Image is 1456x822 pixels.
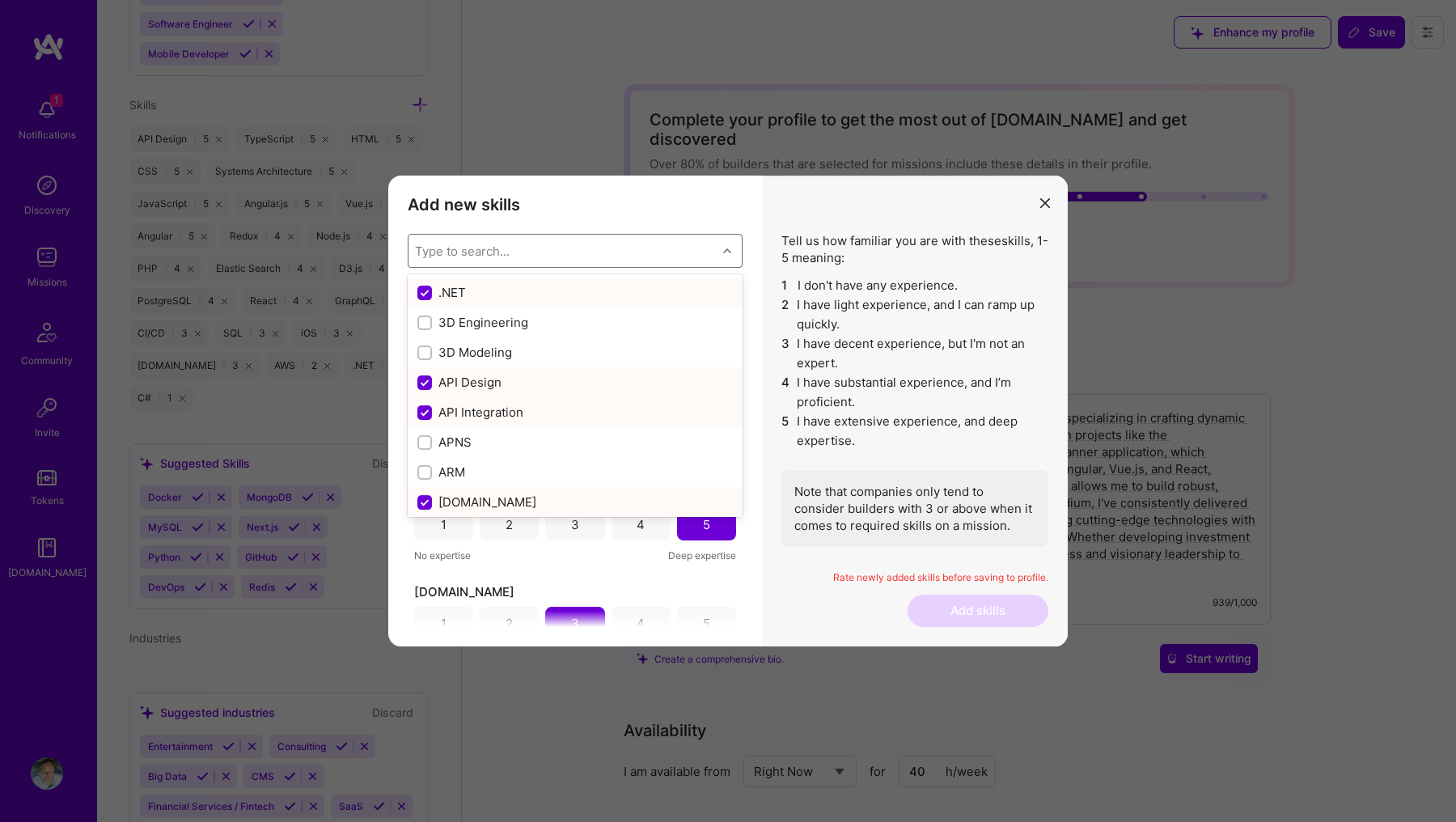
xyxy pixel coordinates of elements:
[781,232,1048,547] div: Tell us how familiar you are with these skills , 1-5 meaning:
[781,334,1048,373] li: I have decent experience, but I'm not an expert.
[417,374,733,391] div: API Design
[1040,198,1050,208] i: icon Close
[408,195,743,214] h3: Add new skills
[414,583,514,600] span: [DOMAIN_NAME]
[441,516,447,533] div: 1
[388,176,1068,646] div: modal
[417,464,733,481] div: ARM
[908,595,1048,627] button: Add skills
[781,373,1048,412] li: I have substantial experience, and I’m proficient.
[506,615,513,632] div: 2
[781,334,790,373] span: 3
[781,295,790,334] span: 2
[415,243,510,260] div: Type to search...
[703,516,710,533] div: 5
[781,276,791,295] span: 1
[417,314,733,331] div: 3D Engineering
[637,516,645,533] div: 4
[781,412,790,451] span: 5
[703,615,710,632] div: 5
[781,571,1048,585] p: Rate newly added skills before saving to profile.
[417,404,733,421] div: API Integration
[571,615,579,632] div: 3
[417,434,733,451] div: APNS
[781,470,1048,547] div: Note that companies only tend to consider builders with 3 or above when it comes to required skil...
[668,547,736,564] span: Deep expertise
[417,284,733,301] div: .NET
[441,615,447,632] div: 1
[417,344,733,361] div: 3D Modeling
[781,412,1048,451] li: I have extensive experience, and deep expertise.
[414,547,471,564] span: No expertise
[637,615,645,632] div: 4
[417,494,733,511] div: [DOMAIN_NAME]
[571,516,579,533] div: 3
[781,295,1048,334] li: I have light experience, and I can ramp up quickly.
[506,516,513,533] div: 2
[723,247,731,255] i: icon Chevron
[781,276,1048,295] li: I don't have any experience.
[781,373,790,412] span: 4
